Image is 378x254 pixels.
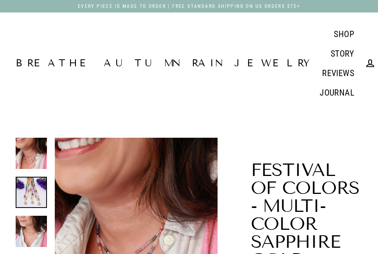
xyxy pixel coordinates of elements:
img: Festival of Colors - Multi-Color Sapphire Gold Necklace life style main image | Breathe Autumn Ra... [16,138,47,169]
a: Breathe Autumn Rain Jewelry [16,59,314,68]
a: SHOP [328,24,360,44]
div: Primary [314,24,360,103]
a: REVIEWS [316,63,360,83]
a: STORY [325,44,360,63]
img: Festival of Colors - Multi-Color Sapphire Gold Necklace life style layering image | Breathe Autum... [16,216,47,247]
a: JOURNAL [314,83,360,103]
